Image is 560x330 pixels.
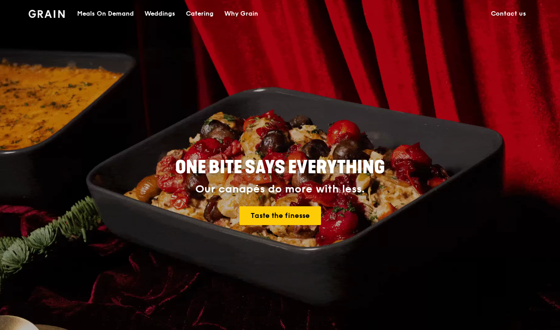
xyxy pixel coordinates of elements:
[175,157,385,178] span: ONE BITE SAYS EVERYTHING
[29,10,65,18] img: Grain
[139,0,181,27] a: Weddings
[239,206,321,225] a: Taste the finesse
[77,0,134,27] div: Meals On Demand
[144,0,175,27] div: Weddings
[186,0,214,27] div: Catering
[486,0,531,27] a: Contact us
[219,0,264,27] a: Why Grain
[181,0,219,27] a: Catering
[224,0,258,27] div: Why Grain
[119,183,441,196] div: Our canapés do more with less.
